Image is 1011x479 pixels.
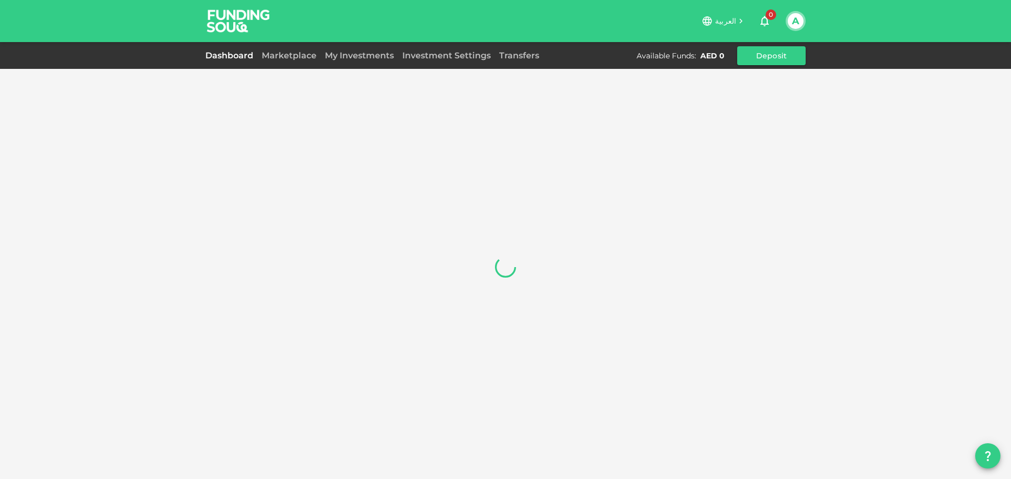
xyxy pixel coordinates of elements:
button: Deposit [737,46,806,65]
span: 0 [766,9,776,20]
div: AED 0 [700,50,725,61]
a: Marketplace [257,50,321,60]
span: العربية [715,16,736,26]
button: question [975,443,1000,468]
a: Dashboard [205,50,257,60]
button: A [788,13,804,29]
button: 0 [754,11,775,32]
a: Investment Settings [398,50,495,60]
a: Transfers [495,50,543,60]
div: Available Funds : [637,50,696,61]
a: My Investments [321,50,398,60]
